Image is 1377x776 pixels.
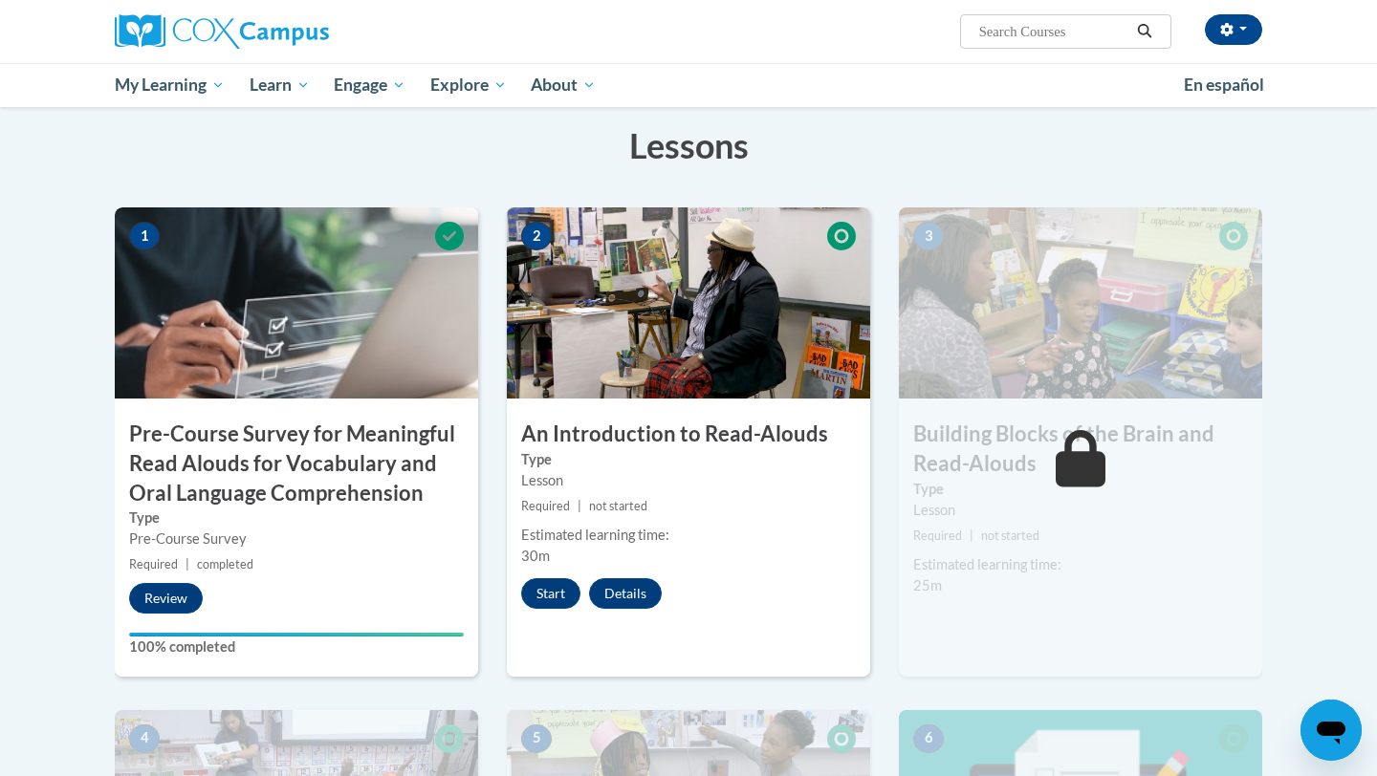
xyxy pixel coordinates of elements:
span: not started [589,499,647,513]
input: Search Courses [977,20,1130,43]
div: Pre-Course Survey [129,528,464,550]
span: not started [981,528,1039,543]
span: | [186,557,189,571]
a: About [519,63,609,107]
span: Engage [334,74,405,97]
span: Required [129,557,178,571]
a: Learn [237,63,322,107]
span: Explore [430,74,507,97]
h3: Pre-Course Survey for Meaningful Read Alouds for Vocabulary and Oral Language Comprehension [115,420,478,507]
span: 1 [129,222,160,250]
iframe: Button to launch messaging window [1300,700,1362,761]
span: completed [197,557,253,571]
span: Required [521,499,570,513]
h3: An Introduction to Read-Alouds [507,420,870,449]
a: En español [1171,65,1277,105]
span: My Learning [115,74,225,97]
div: Lesson [521,470,856,491]
label: Type [521,449,856,470]
div: Lesson [913,500,1248,521]
button: Search [1130,20,1159,43]
span: 6 [913,724,944,753]
h3: Building Blocks of the Brain and Read-Alouds [899,420,1262,479]
button: Start [521,578,580,609]
span: 30m [521,548,550,564]
span: | [578,499,581,513]
span: 2 [521,222,552,250]
span: 3 [913,222,944,250]
span: 4 [129,724,160,753]
button: Review [129,583,203,614]
span: En español [1184,75,1264,95]
div: Main menu [86,63,1291,107]
a: My Learning [102,63,237,107]
label: 100% completed [129,636,464,657]
span: Required [913,528,962,543]
div: Your progress [129,633,464,636]
span: 25m [913,577,942,593]
img: Course Image [507,207,870,399]
img: Course Image [115,207,478,399]
h3: Lessons [115,121,1262,169]
span: About [531,74,596,97]
button: Details [589,578,662,609]
span: 5 [521,724,552,753]
img: Cox Campus [115,14,329,49]
label: Type [913,479,1248,500]
a: Engage [321,63,418,107]
div: Estimated learning time: [913,554,1248,575]
span: | [970,528,973,543]
a: Cox Campus [115,14,478,49]
span: Learn [250,74,310,97]
img: Course Image [899,207,1262,399]
a: Explore [418,63,519,107]
button: Account Settings [1205,14,1262,45]
label: Type [129,507,464,528]
div: Estimated learning time: [521,525,856,546]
